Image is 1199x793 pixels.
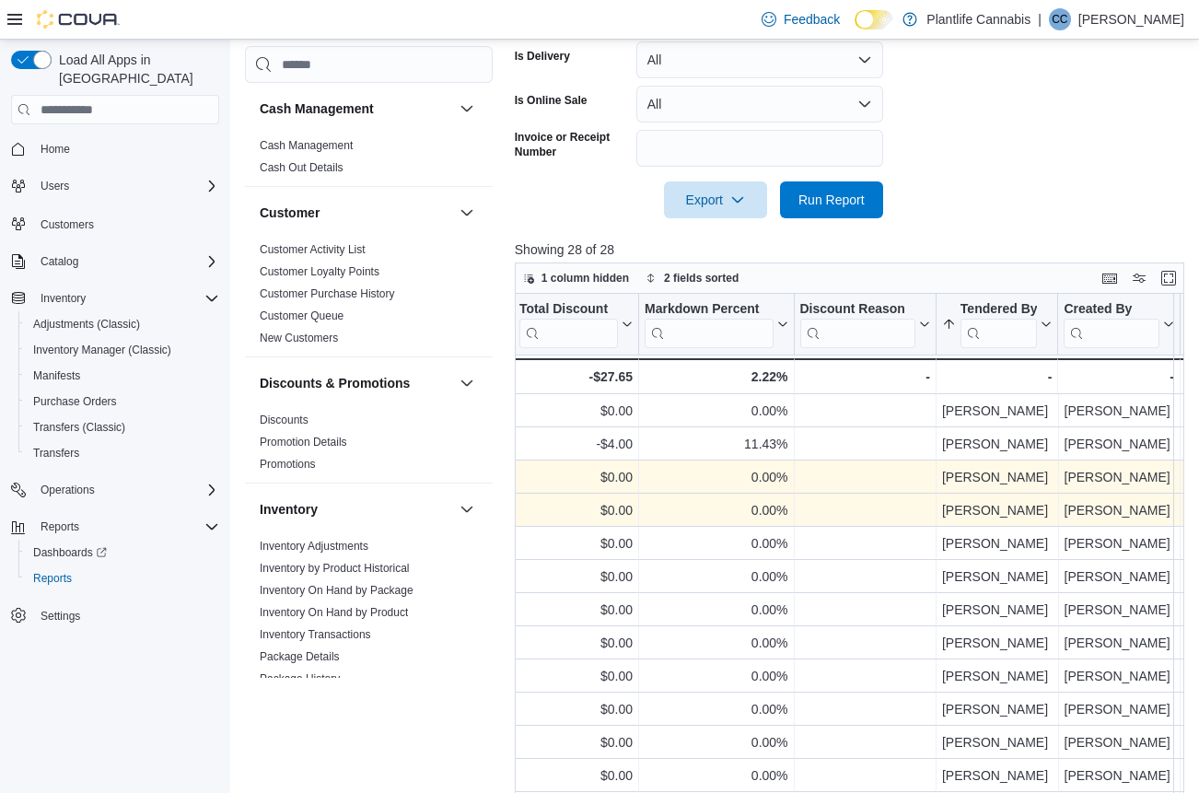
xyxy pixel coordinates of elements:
[1064,366,1174,388] div: -
[260,540,368,553] a: Inventory Adjustments
[18,389,227,414] button: Purchase Orders
[260,584,413,597] a: Inventory On Hand by Package
[4,514,227,540] button: Reports
[645,764,787,787] div: 0.00%
[260,562,410,575] a: Inventory by Product Historical
[33,138,77,160] a: Home
[245,134,493,186] div: Cash Management
[260,671,340,686] span: Package History
[260,264,379,279] span: Customer Loyalty Points
[519,532,633,554] div: $0.00
[1099,267,1121,289] button: Keyboard shortcuts
[260,561,410,576] span: Inventory by Product Historical
[645,301,773,319] div: Markdown Percent
[33,605,87,627] a: Settings
[519,632,633,654] div: $0.00
[260,309,343,323] span: Customer Queue
[519,433,633,455] div: -$4.00
[260,374,452,392] button: Discounts & Promotions
[519,301,618,348] div: Total Discount
[260,672,340,685] a: Package History
[942,665,1053,687] div: [PERSON_NAME]
[260,204,452,222] button: Customer
[41,142,70,157] span: Home
[26,339,179,361] a: Inventory Manager (Classic)
[26,542,219,564] span: Dashboards
[664,271,739,286] span: 2 fields sorted
[799,301,914,348] div: Discount Reason
[33,317,140,332] span: Adjustments (Classic)
[645,532,787,554] div: 0.00%
[638,267,746,289] button: 2 fields sorted
[33,446,79,461] span: Transfers
[799,301,914,319] div: Discount Reason
[926,8,1030,30] p: Plantlife Cannabis
[942,433,1053,455] div: [PERSON_NAME]
[18,311,227,337] button: Adjustments (Classic)
[1064,632,1174,654] div: [PERSON_NAME]
[33,394,117,409] span: Purchase Orders
[519,698,633,720] div: $0.00
[33,420,125,435] span: Transfers (Classic)
[33,175,76,197] button: Users
[260,458,316,471] a: Promotions
[26,313,219,335] span: Adjustments (Classic)
[33,343,171,357] span: Inventory Manager (Classic)
[33,137,219,160] span: Home
[1078,8,1184,30] p: [PERSON_NAME]
[33,287,219,309] span: Inventory
[1064,400,1174,422] div: [PERSON_NAME]
[942,499,1053,521] div: [PERSON_NAME]
[1064,764,1174,787] div: [PERSON_NAME]
[1064,665,1174,687] div: [PERSON_NAME]
[4,602,227,629] button: Settings
[519,366,633,388] div: -$27.65
[1038,8,1042,30] p: |
[4,249,227,274] button: Catalog
[260,139,353,152] a: Cash Management
[33,479,102,501] button: Operations
[37,10,120,29] img: Cova
[1064,466,1174,488] div: [PERSON_NAME]
[942,466,1053,488] div: [PERSON_NAME]
[260,435,347,449] span: Promotion Details
[260,650,340,663] a: Package Details
[645,499,787,521] div: 0.00%
[780,181,883,218] button: Run Report
[26,391,219,413] span: Purchase Orders
[260,583,413,598] span: Inventory On Hand by Package
[855,10,893,29] input: Dark Mode
[260,161,343,174] a: Cash Out Details
[519,400,633,422] div: $0.00
[26,365,219,387] span: Manifests
[41,519,79,534] span: Reports
[33,604,219,627] span: Settings
[11,128,219,677] nav: Complex example
[245,239,493,356] div: Customer
[33,545,107,560] span: Dashboards
[260,138,353,153] span: Cash Management
[260,99,374,118] h3: Cash Management
[636,86,883,122] button: All
[41,291,86,306] span: Inventory
[942,366,1053,388] div: -
[636,41,883,78] button: All
[260,649,340,664] span: Package Details
[942,532,1053,554] div: [PERSON_NAME]
[41,254,78,269] span: Catalog
[519,301,633,348] button: Total Discount
[942,764,1053,787] div: [PERSON_NAME]
[18,363,227,389] button: Manifests
[41,179,69,193] span: Users
[41,609,80,624] span: Settings
[33,212,219,235] span: Customers
[33,368,80,383] span: Manifests
[645,366,787,388] div: 2.22%
[18,414,227,440] button: Transfers (Classic)
[516,267,636,289] button: 1 column hidden
[26,416,219,438] span: Transfers (Classic)
[33,571,72,586] span: Reports
[645,731,787,753] div: 0.00%
[1064,301,1174,348] button: Created By
[4,286,227,311] button: Inventory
